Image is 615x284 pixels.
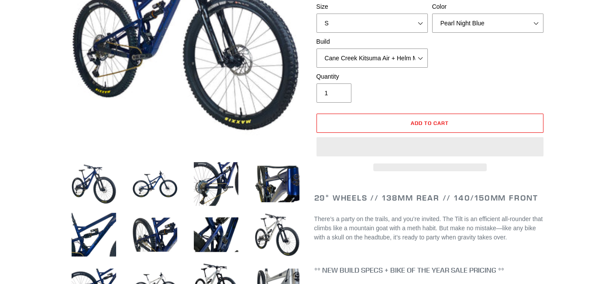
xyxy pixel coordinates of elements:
[316,2,428,11] label: Size
[192,160,240,208] img: Load image into Gallery viewer, TILT - Complete Bike
[316,37,428,46] label: Build
[131,211,179,259] img: Load image into Gallery viewer, TILT - Complete Bike
[131,160,179,208] img: Load image into Gallery viewer, TILT - Complete Bike
[314,215,546,242] p: There’s a party on the trails, and you’re invited. The Tilt is an efficient all-rounder that clim...
[316,72,428,81] label: Quantity
[253,160,301,208] img: Load image into Gallery viewer, TILT - Complete Bike
[70,160,118,208] img: Load image into Gallery viewer, TILT - Complete Bike
[316,114,543,133] button: Add to cart
[192,211,240,259] img: Load image into Gallery viewer, TILT - Complete Bike
[411,120,449,126] span: Add to cart
[70,211,118,259] img: Load image into Gallery viewer, TILT - Complete Bike
[253,211,301,259] img: Load image into Gallery viewer, TILT - Complete Bike
[314,266,546,274] h4: ** NEW BUILD SPECS + BIKE OF THE YEAR SALE PRICING **
[314,193,546,203] h2: 29" Wheels // 138mm Rear // 140/150mm Front
[432,2,543,11] label: Color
